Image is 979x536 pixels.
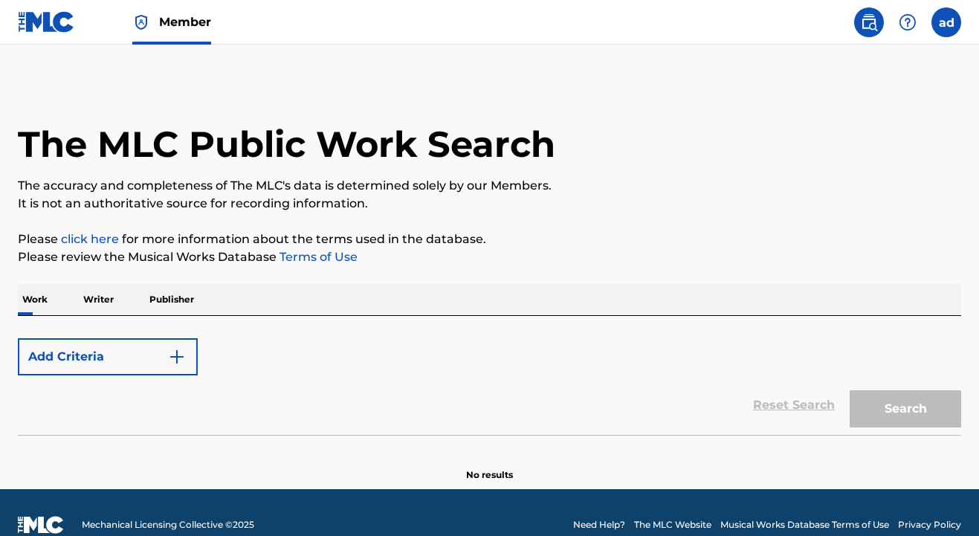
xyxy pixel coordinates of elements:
p: Writer [79,284,118,315]
a: Terms of Use [277,250,358,264]
img: help [899,13,917,31]
img: search [860,13,878,31]
a: Need Help? [573,518,625,532]
img: logo [18,516,64,534]
span: Mechanical Licensing Collective © 2025 [82,518,254,532]
div: Help [893,7,923,37]
div: User Menu [931,7,961,37]
p: The accuracy and completeness of The MLC's data is determined solely by our Members. [18,177,961,195]
form: Search Form [18,331,961,435]
p: It is not an authoritative source for recording information. [18,195,961,213]
a: The MLC Website [634,518,711,532]
a: Privacy Policy [898,518,961,532]
p: No results [466,451,513,482]
span: Member [159,13,211,30]
img: 9d2ae6d4665cec9f34b9.svg [168,348,186,366]
a: Public Search [854,7,884,37]
p: Please for more information about the terms used in the database. [18,230,961,248]
p: Please review the Musical Works Database [18,248,961,266]
h1: The MLC Public Work Search [18,122,555,167]
a: Musical Works Database Terms of Use [720,518,889,532]
img: MLC Logo [18,11,75,33]
img: Top Rightsholder [132,13,150,31]
button: Add Criteria [18,338,198,375]
p: Publisher [145,284,198,315]
a: click here [61,232,119,246]
p: Work [18,284,52,315]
